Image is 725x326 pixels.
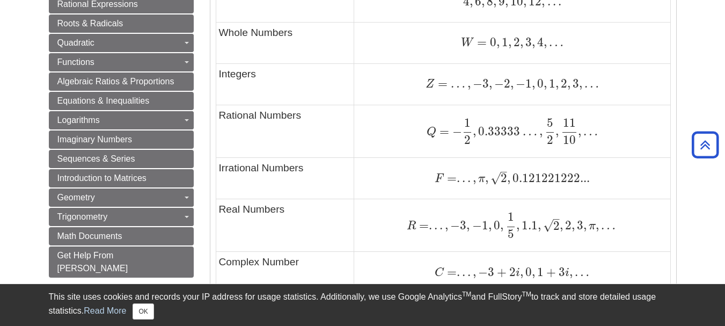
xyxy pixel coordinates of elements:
[462,291,471,298] sup: TM
[535,76,544,91] span: 0
[543,219,553,233] span: √
[553,219,560,233] span: 2
[507,265,516,279] span: 2
[444,171,457,185] span: =
[471,265,476,279] span: ,
[216,199,354,252] td: Real Numbers
[519,218,538,233] span: 1.1
[435,76,448,91] span: =
[482,76,489,91] span: 3
[465,76,471,91] span: ,
[49,247,194,278] a: Get Help From [PERSON_NAME]
[520,124,537,139] span: …
[522,291,531,298] sup: TM
[465,265,471,279] span: .
[49,111,194,129] a: Logarithms
[492,218,500,233] span: 0
[488,218,492,233] span: ,
[582,76,599,91] span: …
[473,124,476,139] span: ,
[466,218,470,233] span: ,
[487,35,496,49] span: 0
[559,76,567,91] span: 2
[416,218,429,233] span: =
[510,171,590,185] span: 0.121221222...
[537,124,543,139] span: ,
[525,76,532,91] span: 1
[516,267,520,279] span: i
[573,265,589,279] span: …
[500,218,503,233] span: ,
[514,76,525,91] span: −
[49,73,194,91] a: Algebraic Ratios & Proportions
[599,218,616,233] span: …
[457,265,460,279] span: .
[565,267,569,279] span: i
[435,267,444,279] span: C
[476,173,485,185] span: π
[464,133,471,147] span: 2
[57,212,108,221] span: Trigonometry
[581,124,598,139] span: …
[57,231,122,241] span: Math Documents
[216,158,354,199] td: Irrational Numbers
[547,35,563,49] span: …
[49,291,677,320] div: This site uses cookies and records your IP address for usage statistics. Additionally, we use Goo...
[563,218,572,233] span: 2
[476,265,488,279] span: −
[57,38,94,47] span: Quadratic
[560,218,563,233] span: ,
[553,212,560,226] span: –
[555,124,559,139] span: ,
[508,227,514,242] span: 5
[535,265,544,279] span: 1
[57,251,128,273] span: Get Help From [PERSON_NAME]
[57,193,95,202] span: Geometry
[504,76,510,91] span: 2
[523,35,532,49] span: 3
[432,218,437,233] span: .
[407,220,416,232] span: R
[443,218,448,233] span: ,
[460,218,466,233] span: 3
[579,76,582,91] span: ,
[578,124,581,139] span: ,
[57,173,147,183] span: Introduction to Matrices
[449,124,462,139] span: −
[485,171,488,185] span: ,
[57,135,133,144] span: Imaginary Numbers
[494,265,507,279] span: +
[508,210,514,224] span: 1
[57,57,94,67] span: Functions
[57,19,123,28] span: Roots & Radicals
[49,227,194,245] a: Math Documents
[563,133,576,147] span: 10
[520,265,523,279] span: ,
[448,76,465,91] span: …
[569,265,573,279] span: ,
[461,37,474,49] span: W
[49,169,194,187] a: Introduction to Matrices
[465,171,471,185] span: .
[216,252,354,293] td: Complex Number
[216,63,354,105] td: Integers
[437,218,443,233] span: .
[544,265,556,279] span: +
[556,265,565,279] span: 3
[532,76,535,91] span: ,
[57,115,100,125] span: Logarithms
[49,150,194,168] a: Sequences & Series
[216,105,354,157] td: Rational Numbers
[523,265,532,279] span: 0
[547,133,553,147] span: 2
[500,35,508,49] span: 1
[572,218,575,233] span: ,
[436,124,449,139] span: =
[511,35,520,49] span: 2
[427,126,436,138] span: Q
[49,15,194,33] a: Roots & Radicals
[544,35,547,49] span: ,
[49,92,194,110] a: Equations & Inequalities
[460,171,465,185] span: .
[520,35,523,49] span: ,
